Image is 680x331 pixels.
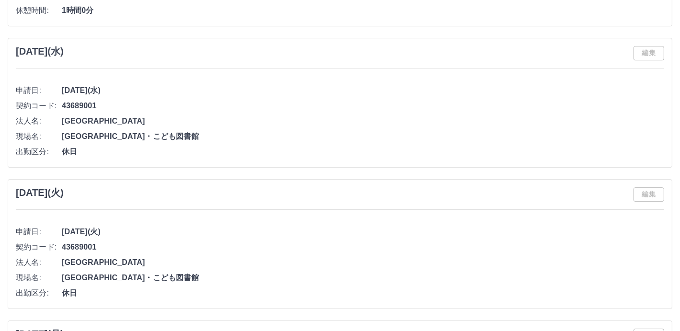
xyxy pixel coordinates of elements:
[16,46,64,57] h3: [DATE](水)
[16,226,62,238] span: 申請日:
[62,241,664,253] span: 43689001
[16,115,62,127] span: 法人名:
[62,226,664,238] span: [DATE](火)
[16,85,62,96] span: 申請日:
[62,100,664,112] span: 43689001
[62,146,664,158] span: 休日
[16,241,62,253] span: 契約コード:
[16,187,64,198] h3: [DATE](火)
[16,257,62,268] span: 法人名:
[62,5,664,16] span: 1時間0分
[62,131,664,142] span: [GEOGRAPHIC_DATA]・こども図書館
[62,287,664,299] span: 休日
[16,131,62,142] span: 現場名:
[16,146,62,158] span: 出勤区分:
[62,85,664,96] span: [DATE](水)
[62,272,664,284] span: [GEOGRAPHIC_DATA]・こども図書館
[16,287,62,299] span: 出勤区分:
[16,100,62,112] span: 契約コード:
[16,272,62,284] span: 現場名:
[62,257,664,268] span: [GEOGRAPHIC_DATA]
[16,5,62,16] span: 休憩時間:
[62,115,664,127] span: [GEOGRAPHIC_DATA]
